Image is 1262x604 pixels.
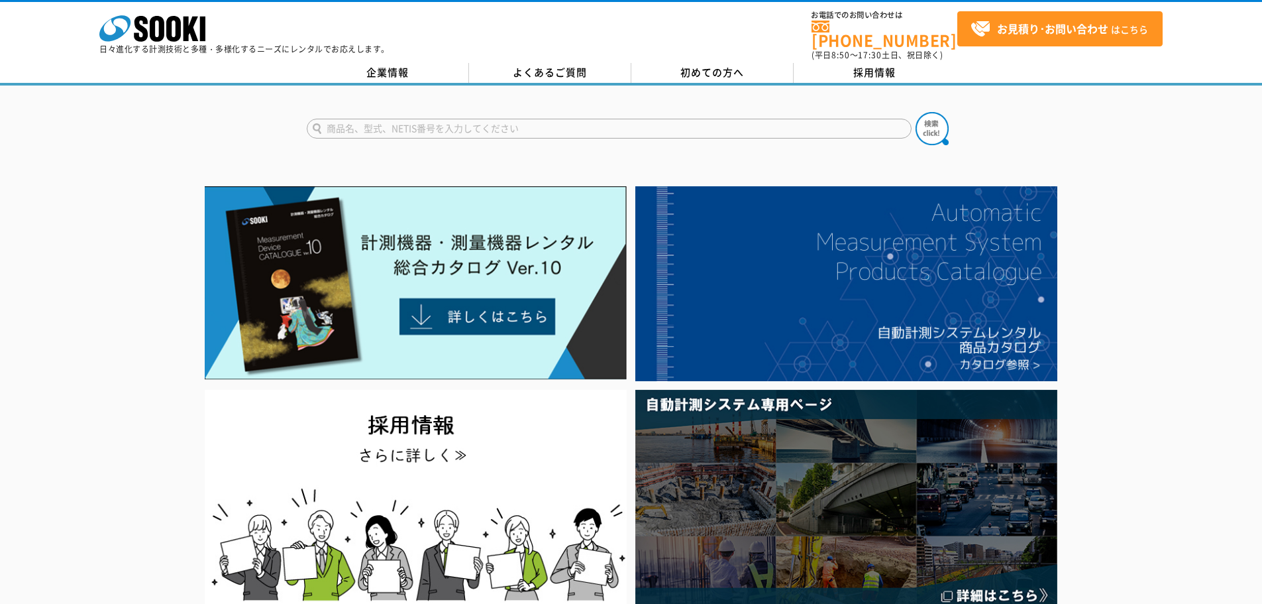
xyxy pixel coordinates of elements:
[812,11,957,19] span: お電話でのお問い合わせは
[812,49,943,61] span: (平日 ～ 土日、祝日除く)
[957,11,1163,46] a: お見積り･お問い合わせはこちら
[971,19,1148,39] span: はこちら
[635,186,1057,381] img: 自動計測システムカタログ
[680,65,744,80] span: 初めての方へ
[631,63,794,83] a: 初めての方へ
[916,112,949,145] img: btn_search.png
[469,63,631,83] a: よくあるご質問
[99,45,390,53] p: 日々進化する計測技術と多種・多様化するニーズにレンタルでお応えします。
[307,119,912,139] input: 商品名、型式、NETIS番号を入力してください
[794,63,956,83] a: 採用情報
[858,49,882,61] span: 17:30
[997,21,1108,36] strong: お見積り･お問い合わせ
[307,63,469,83] a: 企業情報
[205,186,627,380] img: Catalog Ver10
[812,21,957,48] a: [PHONE_NUMBER]
[831,49,850,61] span: 8:50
